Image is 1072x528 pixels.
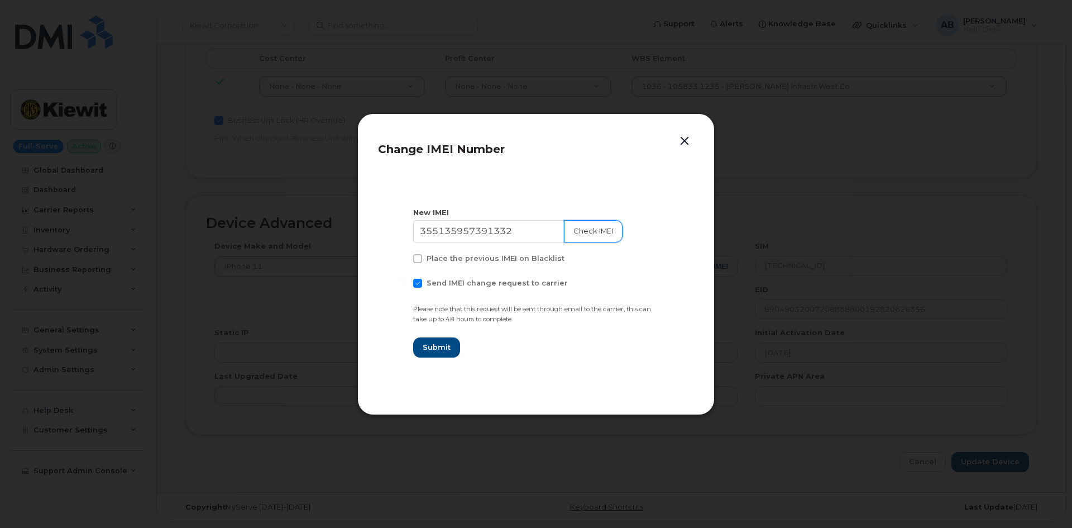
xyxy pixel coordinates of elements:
[1023,479,1064,520] iframe: Messenger Launcher
[564,220,623,242] button: Check IMEI
[378,142,505,156] span: Change IMEI Number
[423,342,451,353] span: Submit
[400,254,405,260] input: Place the previous IMEI on Blacklist
[413,305,651,324] small: Please note that this request will be sent through email to the carrier, this can take up to 48 h...
[413,207,659,218] div: New IMEI
[400,279,405,284] input: Send IMEI change request to carrier
[427,279,568,287] span: Send IMEI change request to carrier
[413,337,460,358] button: Submit
[427,254,564,263] span: Place the previous IMEI on Blacklist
